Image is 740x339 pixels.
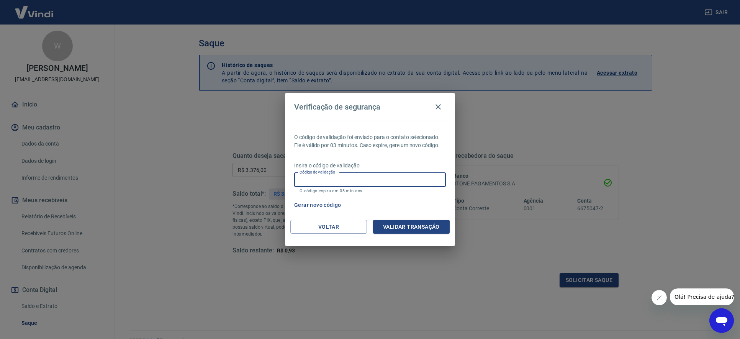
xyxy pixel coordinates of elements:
[294,102,380,111] h4: Verificação de segurança
[652,290,667,305] iframe: Fechar mensagem
[709,308,734,333] iframe: Botão para abrir a janela de mensagens
[294,133,446,149] p: O código de validação foi enviado para o contato selecionado. Ele é válido por 03 minutos. Caso e...
[290,220,367,234] button: Voltar
[670,288,734,305] iframe: Mensagem da empresa
[5,5,64,11] span: Olá! Precisa de ajuda?
[294,162,446,170] p: Insira o código de validação
[300,188,440,193] p: O código expira em 03 minutos.
[291,198,344,212] button: Gerar novo código
[373,220,450,234] button: Validar transação
[300,169,335,175] label: Código de validação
